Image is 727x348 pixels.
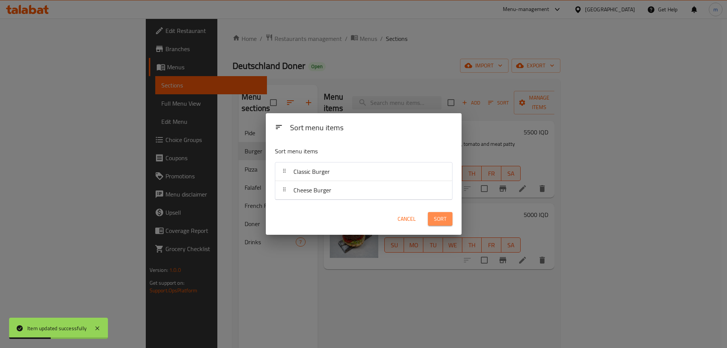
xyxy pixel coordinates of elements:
span: Cancel [398,214,416,224]
div: Classic Burger [275,162,452,181]
div: Sort menu items [287,120,456,137]
span: Classic Burger [293,166,330,177]
button: Sort [428,212,452,226]
span: Cheese Burger [293,184,331,196]
div: Cheese Burger [275,181,452,200]
div: Item updated successfully [27,324,87,332]
p: Sort menu items [275,147,416,156]
button: Cancel [395,212,419,226]
span: Sort [434,214,446,224]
